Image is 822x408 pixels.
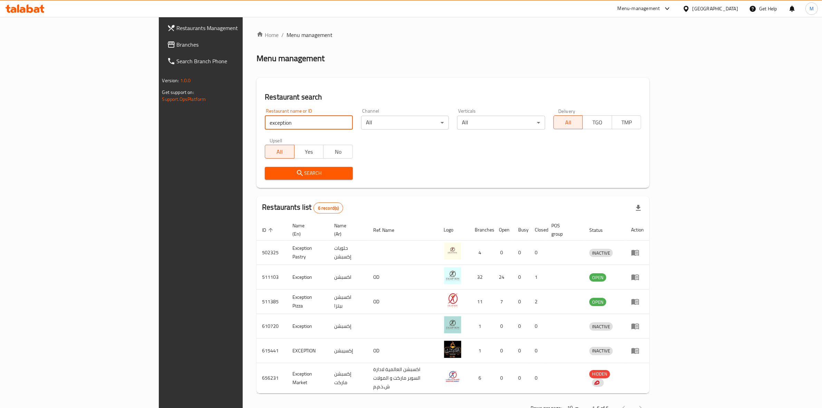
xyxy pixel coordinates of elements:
td: Exception Pizza [287,290,329,314]
td: 0 [513,339,530,363]
span: Version: [162,76,179,85]
td: إكسبشن ماركت [329,363,368,393]
td: EXCEPTION [287,339,329,363]
input: Search for restaurant name or ID.. [265,116,353,130]
td: 0 [494,240,513,265]
td: 0 [494,363,513,393]
td: إكسبشن [329,314,368,339]
button: No [323,145,353,159]
div: [GEOGRAPHIC_DATA] [693,5,738,12]
span: Ref. Name [373,226,403,234]
span: 6 record(s) [314,205,343,211]
td: 0 [530,339,546,363]
div: INACTIVE [589,249,613,257]
th: Branches [470,219,494,240]
div: All [457,116,545,130]
button: TMP [612,115,641,129]
span: INACTIVE [589,347,613,355]
span: All [268,147,292,157]
a: Restaurants Management [162,20,296,36]
table: enhanced table [257,219,649,393]
span: TMP [615,117,639,127]
img: Exception Pastry [444,243,461,260]
span: INACTIVE [589,323,613,331]
div: Menu-management [618,4,660,13]
span: 1.0.0 [180,76,191,85]
img: Exception Market [444,368,461,386]
td: 0 [530,314,546,339]
span: Branches [177,40,291,49]
td: 0 [513,314,530,339]
td: 0 [513,363,530,393]
th: Closed [530,219,546,240]
td: 11 [470,290,494,314]
img: delivery hero logo [593,380,600,386]
td: اكسبشن [329,265,368,290]
td: 1 [470,314,494,339]
img: Exception [444,267,461,284]
td: 6 [470,363,494,393]
img: EXCEPTION [444,341,461,358]
td: 0 [494,314,513,339]
button: Search [265,167,353,180]
td: 24 [494,265,513,290]
span: Yes [297,147,321,157]
td: 32 [470,265,494,290]
span: Name (Ar) [334,221,359,238]
nav: breadcrumb [257,31,649,39]
div: Export file [630,200,647,216]
span: Restaurants Management [177,24,291,32]
td: اكسبشن العالمية لادارة السوبر ماركت و المولات ش.ذ.م.م [368,363,438,393]
th: Busy [513,219,530,240]
div: Indicates that the vendor menu management has been moved to DH Catalog service [592,379,604,387]
td: 7 [494,290,513,314]
span: Search Branch Phone [177,57,291,65]
span: Menu management [287,31,332,39]
span: OPEN [589,298,606,306]
div: Total records count [313,202,344,214]
span: Search [270,169,347,178]
div: HIDDEN [589,370,610,378]
td: Exception [287,314,329,339]
div: Menu [631,273,644,281]
span: OPEN [589,274,606,282]
span: POS group [552,221,576,238]
img: Exception Pizza [444,292,461,309]
h2: Restaurants list [262,202,343,214]
td: Exception Market [287,363,329,393]
span: Name (En) [292,221,320,238]
td: 0 [513,290,530,314]
td: OD [368,290,438,314]
td: 1 [470,339,494,363]
td: Exception [287,265,329,290]
button: TGO [582,115,612,129]
td: 0 [494,339,513,363]
td: Exception Pastry [287,240,329,265]
img: Exception [444,316,461,333]
span: TGO [586,117,609,127]
th: Open [494,219,513,240]
td: 0 [513,240,530,265]
td: اكسبشن بيتزا [329,290,368,314]
h2: Restaurant search [265,92,641,102]
span: No [326,147,350,157]
td: OD [368,339,438,363]
div: All [361,116,449,130]
span: ID [262,226,275,234]
span: M [810,5,814,12]
button: Yes [294,145,324,159]
a: Search Branch Phone [162,53,296,69]
span: All [557,117,580,127]
td: 0 [530,363,546,393]
div: Menu [631,248,644,257]
button: All [265,145,294,159]
td: حلويات إكسبشن [329,240,368,265]
td: إكسيبشن [329,339,368,363]
button: All [553,115,583,129]
td: 0 [513,265,530,290]
label: Delivery [558,108,576,113]
td: 2 [530,290,546,314]
div: OPEN [589,273,606,282]
a: Support.OpsPlatform [162,95,206,104]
